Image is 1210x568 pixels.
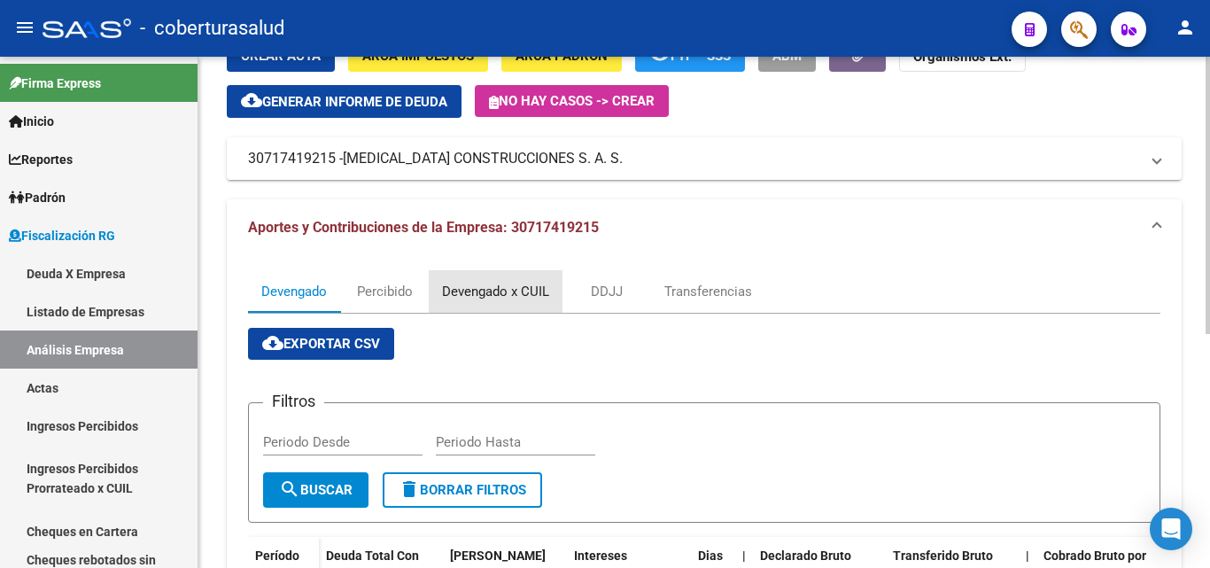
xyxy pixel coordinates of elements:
div: Transferencias [664,282,752,301]
span: | [1026,549,1029,563]
mat-icon: cloud_download [262,332,283,354]
span: Aportes y Contribuciones de la Empresa: 30717419215 [248,219,599,236]
span: Buscar [279,482,353,498]
span: Dias [698,549,723,563]
button: Buscar [263,472,368,508]
span: Exportar CSV [262,336,380,352]
button: No hay casos -> Crear [475,85,669,117]
span: Padrón [9,188,66,207]
span: Generar informe de deuda [262,94,447,110]
span: | [742,549,746,563]
span: No hay casos -> Crear [489,93,655,109]
mat-icon: delete [399,479,420,500]
span: Fiscalización RG [9,226,115,245]
span: Crear Acta [241,48,321,64]
h3: Filtros [263,389,324,414]
span: Inicio [9,112,54,131]
mat-icon: search [279,479,300,500]
div: Percibido [357,282,413,301]
mat-icon: menu [14,17,35,38]
span: Firma Express [9,74,101,93]
mat-icon: person [1175,17,1196,38]
div: DDJJ [591,282,623,301]
button: Exportar CSV [248,328,394,360]
div: Devengado x CUIL [442,282,549,301]
strong: Organismos Ext. [913,49,1012,65]
button: Organismos Ext. [899,39,1026,72]
span: Período [255,549,299,563]
button: Generar informe de deuda [227,85,462,118]
mat-expansion-panel-header: 30717419215 -[MEDICAL_DATA] CONSTRUCCIONES S. A. S. [227,137,1182,180]
button: Borrar Filtros [383,472,542,508]
mat-icon: cloud_download [241,89,262,111]
mat-expansion-panel-header: Aportes y Contribuciones de la Empresa: 30717419215 [227,199,1182,256]
span: Reportes [9,150,73,169]
span: - coberturasalud [140,9,284,48]
div: Open Intercom Messenger [1150,508,1192,550]
mat-panel-title: 30717419215 - [248,149,1139,168]
span: Intereses [574,549,627,563]
span: Borrar Filtros [399,482,526,498]
span: [MEDICAL_DATA] CONSTRUCCIONES S. A. S. [343,149,623,168]
div: Devengado [261,282,327,301]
